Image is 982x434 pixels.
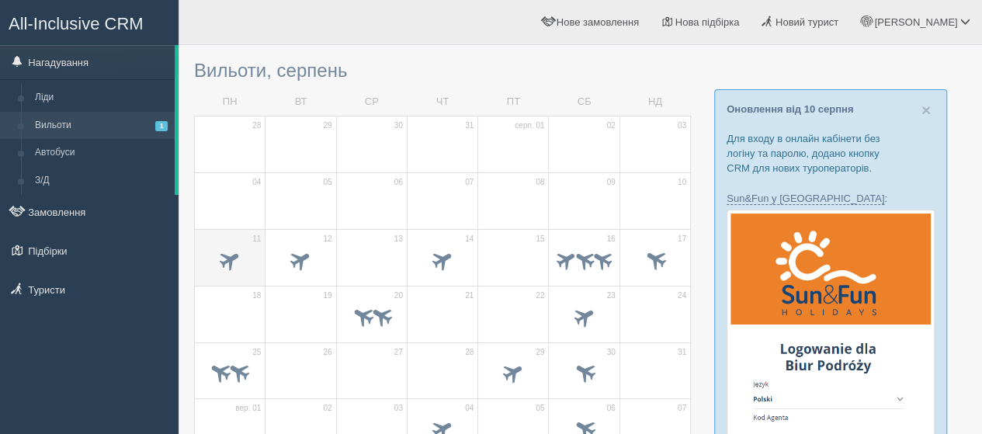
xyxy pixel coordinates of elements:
[678,177,686,188] span: 10
[515,120,544,131] span: серп. 01
[465,177,474,188] span: 07
[323,177,331,188] span: 05
[465,403,474,414] span: 04
[607,290,616,301] span: 23
[607,347,616,358] span: 30
[155,121,168,131] span: 1
[921,102,931,118] button: Close
[921,101,931,119] span: ×
[323,403,331,414] span: 02
[607,403,616,414] span: 06
[252,347,261,358] span: 25
[394,347,403,358] span: 27
[678,120,686,131] span: 03
[678,403,686,414] span: 07
[727,103,853,115] a: Оновлення від 10 серпня
[323,234,331,245] span: 12
[394,290,403,301] span: 20
[478,89,549,116] td: ПТ
[9,14,144,33] span: All-Inclusive CRM
[465,234,474,245] span: 14
[323,347,331,358] span: 26
[28,167,175,195] a: З/Д
[394,234,403,245] span: 13
[28,139,175,167] a: Автобуси
[465,347,474,358] span: 28
[323,120,331,131] span: 29
[536,347,544,358] span: 29
[194,61,691,81] h3: Вильоти, серпень
[776,16,838,28] span: Новий турист
[678,234,686,245] span: 17
[394,120,403,131] span: 30
[265,89,336,116] td: ВТ
[619,89,690,116] td: НД
[607,120,616,131] span: 02
[678,347,686,358] span: 31
[465,290,474,301] span: 21
[727,131,935,175] p: Для входу в онлайн кабінети без логіну та паролю, додано кнопку CRM для нових туроператорів.
[607,177,616,188] span: 09
[252,234,261,245] span: 11
[727,193,884,205] a: Sun&Fun у [GEOGRAPHIC_DATA]
[536,177,544,188] span: 08
[336,89,407,116] td: СР
[195,89,265,116] td: ПН
[465,120,474,131] span: 31
[394,177,403,188] span: 06
[557,16,639,28] span: Нове замовлення
[28,84,175,112] a: Ліди
[323,290,331,301] span: 19
[536,234,544,245] span: 15
[607,234,616,245] span: 16
[252,290,261,301] span: 18
[394,403,403,414] span: 03
[675,16,740,28] span: Нова підбірка
[536,290,544,301] span: 22
[536,403,544,414] span: 05
[252,120,261,131] span: 28
[28,112,175,140] a: Вильоти1
[235,403,261,414] span: вер. 01
[549,89,619,116] td: СБ
[407,89,477,116] td: ЧТ
[678,290,686,301] span: 24
[252,177,261,188] span: 04
[727,191,935,206] p: :
[1,1,178,43] a: All-Inclusive CRM
[874,16,957,28] span: [PERSON_NAME]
